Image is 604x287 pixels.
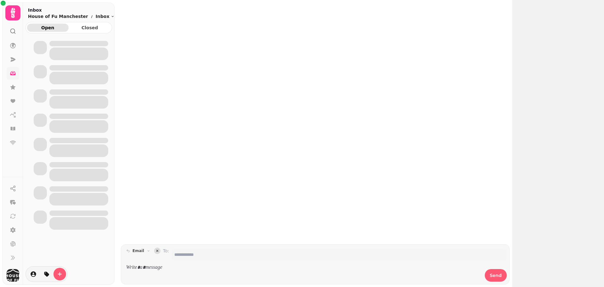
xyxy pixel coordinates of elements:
[124,247,153,255] button: email
[7,269,19,282] img: User avatar
[96,13,115,20] button: Inbox
[5,269,20,282] button: User avatar
[28,13,115,20] nav: breadcrumb
[28,7,115,13] h2: Inbox
[154,248,160,254] button: collapse
[28,13,88,20] p: House of Fu Manchester
[40,268,53,280] button: tag-thread
[74,25,106,30] span: Closed
[32,25,64,30] span: Open
[490,273,502,278] span: Send
[69,24,111,32] button: Closed
[485,269,507,282] button: Send
[53,268,66,280] button: create-convo
[27,24,69,32] button: Open
[163,248,169,260] label: To:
